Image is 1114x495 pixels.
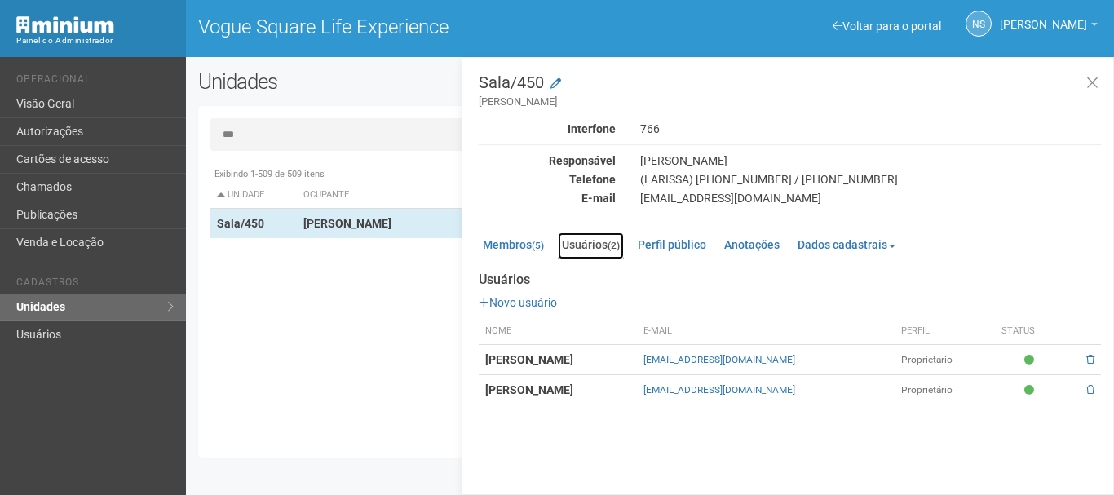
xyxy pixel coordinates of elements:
strong: [PERSON_NAME] [303,217,391,230]
a: Dados cadastrais [794,232,900,257]
strong: Usuários [479,272,1101,287]
small: [PERSON_NAME] [479,95,1101,109]
div: E-mail [466,191,628,206]
a: [EMAIL_ADDRESS][DOMAIN_NAME] [643,384,795,396]
th: Perfil [895,318,996,345]
a: Membros(5) [479,232,548,257]
div: (LARISSA) [PHONE_NUMBER] / [PHONE_NUMBER] [628,172,1113,187]
td: Proprietário [895,375,996,405]
span: Nicolle Silva [1000,2,1087,31]
span: Ativo [1024,383,1038,397]
th: Unidade: activate to sort column descending [210,182,297,209]
a: NS [966,11,992,37]
th: Status [995,318,1068,345]
h3: Sala/450 [479,74,1101,109]
div: 766 [628,122,1113,136]
h1: Vogue Square Life Experience [198,16,638,38]
div: [PERSON_NAME] [628,153,1113,168]
a: Modificar a unidade [550,76,561,92]
li: Cadastros [16,276,174,294]
a: Voltar para o portal [833,20,941,33]
a: Perfil público [634,232,710,257]
span: Ativo [1024,353,1038,367]
div: Interfone [466,122,628,136]
div: Exibindo 1-509 de 509 itens [210,167,1090,182]
th: Ocupante: activate to sort column ascending [297,182,719,209]
div: Painel do Administrador [16,33,174,48]
small: (2) [608,240,620,251]
small: (5) [532,240,544,251]
th: E-mail [637,318,895,345]
a: Novo usuário [479,296,557,309]
a: [PERSON_NAME] [1000,20,1098,33]
li: Operacional [16,73,174,91]
a: [EMAIL_ADDRESS][DOMAIN_NAME] [643,354,795,365]
div: Telefone [466,172,628,187]
a: Usuários(2) [558,232,624,259]
strong: [PERSON_NAME] [485,353,573,366]
a: Anotações [720,232,784,257]
h2: Unidades [198,69,560,94]
strong: Sala/450 [217,217,264,230]
div: [EMAIL_ADDRESS][DOMAIN_NAME] [628,191,1113,206]
th: Nome [479,318,637,345]
img: Minium [16,16,114,33]
div: Responsável [466,153,628,168]
td: Proprietário [895,345,996,375]
strong: [PERSON_NAME] [485,383,573,396]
